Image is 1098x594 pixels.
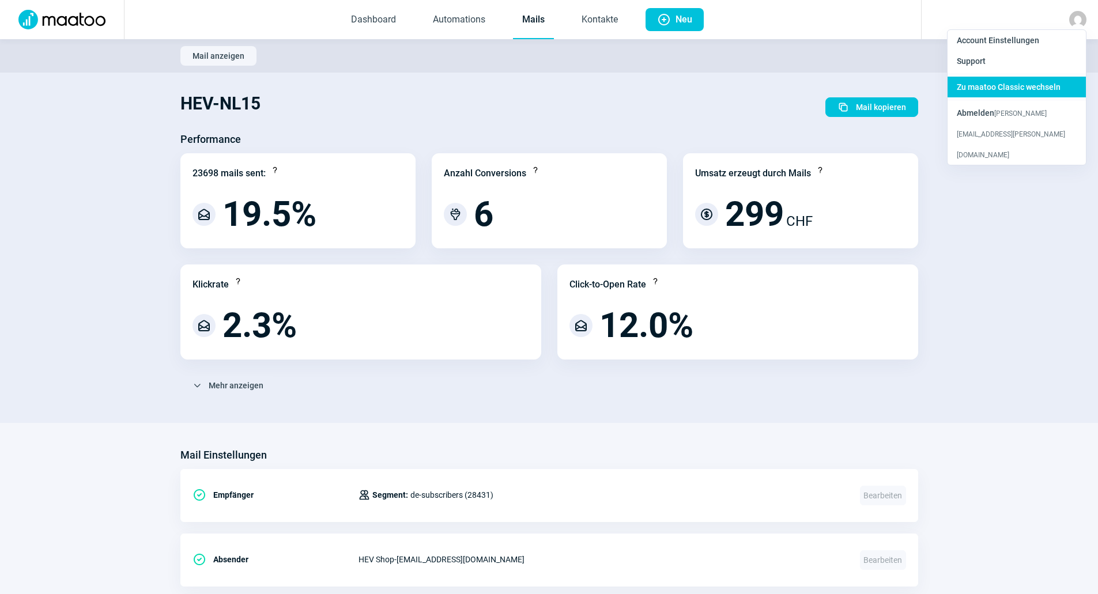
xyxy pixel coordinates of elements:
span: [PERSON_NAME][EMAIL_ADDRESS][PERSON_NAME][DOMAIN_NAME] [957,109,1065,159]
span: 19.5% [222,197,316,232]
a: Automations [424,1,495,39]
div: de-subscribers (28431) [359,483,493,506]
div: Anzahl Conversions [444,167,526,180]
div: Klickrate [193,278,229,292]
button: Neu [646,8,704,31]
h3: Mail Einstellungen [180,446,267,464]
a: Kontakte [572,1,627,39]
span: Neu [676,8,692,31]
div: Empfänger [193,483,359,506]
img: avatar [1069,11,1086,28]
button: Mail anzeigen [180,46,256,66]
div: Click-to-Open Rate [569,278,646,292]
div: Absender [193,548,359,571]
a: Dashboard [342,1,405,39]
span: Mail anzeigen [193,47,244,65]
div: Umsatz erzeugt durch Mails [695,167,811,180]
img: Logo [12,10,112,29]
span: Bearbeiten [860,486,906,505]
a: Mails [513,1,554,39]
div: HEV Shop - [EMAIL_ADDRESS][DOMAIN_NAME] [359,548,846,571]
h1: HEV-NL15 [180,84,261,123]
span: 2.3% [222,308,297,343]
span: Abmelden [957,108,994,118]
button: Mehr anzeigen [180,376,276,395]
span: Mail kopieren [856,98,906,116]
span: Bearbeiten [860,550,906,570]
span: 299 [725,197,784,232]
span: Account Einstellungen [957,36,1039,45]
span: Mehr anzeigen [209,376,263,395]
div: 23698 mails sent: [193,167,266,180]
span: 6 [474,197,493,232]
h3: Performance [180,130,241,149]
span: Segment: [372,488,408,502]
span: CHF [786,211,813,232]
button: Mail kopieren [825,97,918,117]
span: Support [957,56,986,66]
span: 12.0% [599,308,693,343]
span: Zu maatoo Classic wechseln [957,82,1061,92]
